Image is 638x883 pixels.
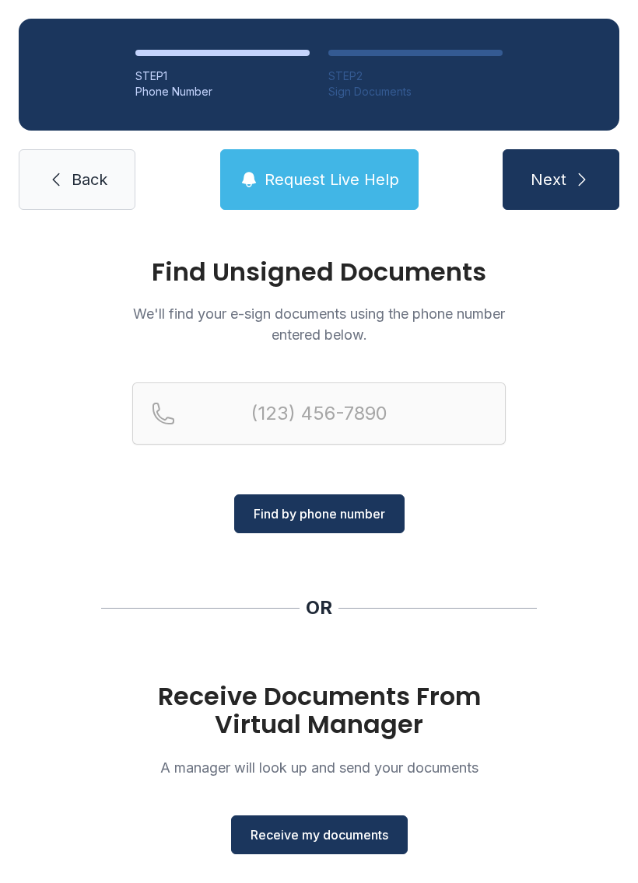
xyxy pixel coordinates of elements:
[132,757,506,778] p: A manager will look up and send your documents
[265,169,399,190] span: Request Live Help
[132,382,506,445] input: Reservation phone number
[135,84,310,99] div: Phone Number
[254,504,385,523] span: Find by phone number
[328,84,503,99] div: Sign Documents
[132,260,506,284] h1: Find Unsigned Documents
[531,169,566,190] span: Next
[251,825,388,844] span: Receive my documents
[328,68,503,84] div: STEP 2
[132,682,506,738] h1: Receive Documents From Virtual Manager
[135,68,310,84] div: STEP 1
[132,303,506,345] p: We'll find your e-sign documents using the phone number entered below.
[72,169,107,190] span: Back
[306,595,332,620] div: OR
